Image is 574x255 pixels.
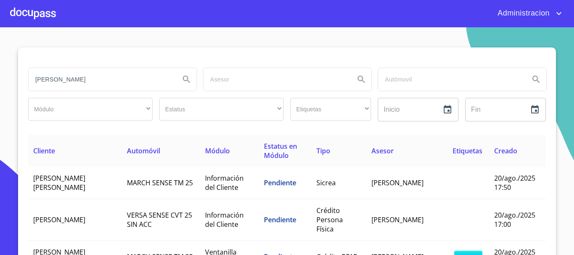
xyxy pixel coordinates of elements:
[526,69,546,89] button: Search
[351,69,371,89] button: Search
[203,68,348,91] input: search
[371,146,394,155] span: Asesor
[205,146,230,155] span: Módulo
[205,210,244,229] span: Información del Cliente
[453,146,482,155] span: Etiquetas
[494,146,517,155] span: Creado
[494,210,535,229] span: 20/ago./2025 17:00
[28,98,153,121] div: ​
[176,69,197,89] button: Search
[371,215,424,224] span: [PERSON_NAME]
[264,215,296,224] span: Pendiente
[33,146,55,155] span: Cliente
[33,215,85,224] span: [PERSON_NAME]
[33,174,85,192] span: [PERSON_NAME] [PERSON_NAME]
[378,68,523,91] input: search
[127,210,192,229] span: VERSA SENSE CVT 25 SIN ACC
[29,68,173,91] input: search
[494,174,535,192] span: 20/ago./2025 17:50
[316,206,343,234] span: Crédito Persona Física
[491,7,554,20] span: Administracion
[264,178,296,187] span: Pendiente
[290,98,371,121] div: ​
[371,178,424,187] span: [PERSON_NAME]
[205,174,244,192] span: Información del Cliente
[127,146,160,155] span: Automóvil
[159,98,284,121] div: ​
[491,7,564,20] button: account of current user
[127,178,193,187] span: MARCH SENSE TM 25
[316,146,330,155] span: Tipo
[316,178,336,187] span: Sicrea
[264,142,297,160] span: Estatus en Módulo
